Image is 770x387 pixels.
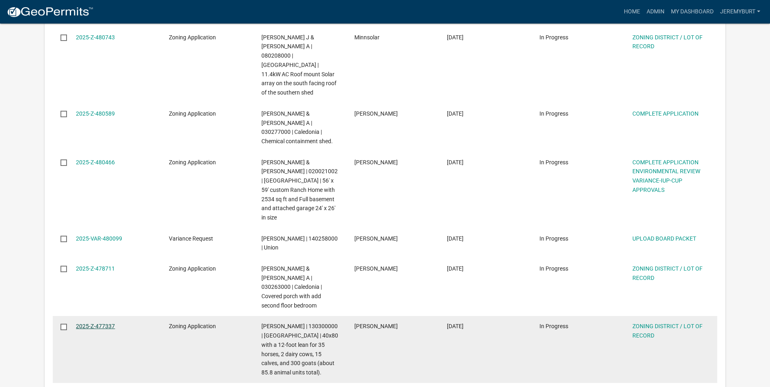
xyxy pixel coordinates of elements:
span: matt morey [354,265,398,272]
span: TOSTENSON,BRIAN M | 140258000 | Union [261,235,338,251]
span: In Progress [539,159,568,166]
span: Variance Request [169,235,213,242]
span: MUNDINGER,ROSS & SHAUNA | 020021002 | Brownsville | 56' x 59' custom Ranch Home with 2534 sq ft a... [261,159,338,221]
span: Michelle Burt [354,323,398,329]
span: Minnsolar [354,34,380,41]
a: My Dashboard [668,4,717,19]
span: MOREY,MATTHEW J & ELIZABETH A | 030263000 | Caledonia | Covered porch with add second floor bedroom [261,265,322,309]
span: 09/18/2025 [447,159,464,166]
a: 2025-Z-478711 [76,265,115,272]
span: Zoning Application [169,159,216,166]
span: Zoning Application [169,110,216,117]
a: 2025-Z-480466 [76,159,115,166]
span: In Progress [539,110,568,117]
a: ZONING DISTRICT / LOT OF RECORD [632,34,703,50]
span: Zoning Application [169,265,216,272]
a: JeremyBurt [717,4,764,19]
a: COMPLETE APPLICATION [632,159,699,166]
span: Jeff Stier [354,159,398,166]
a: UPLOAD BOARD PACKET [632,235,696,242]
a: ZONING DISTRICT / LOT OF RECORD [632,265,703,281]
span: In Progress [539,235,568,242]
span: In Progress [539,265,568,272]
span: 09/18/2025 [447,34,464,41]
span: In Progress [539,34,568,41]
a: COMPLETE APPLICATION [632,110,699,117]
span: PLZAK,WM J & MAUREEN A | 080208000 | La Crescent | 11.4kW AC Roof mount Solar array on the south ... [261,34,336,96]
a: Admin [643,4,668,19]
a: ZONING DISTRICT / LOT OF RECORD [632,323,703,339]
span: Joe Schieber [354,110,398,117]
a: 2025-Z-480743 [76,34,115,41]
span: Zoning Application [169,323,216,329]
a: 2025-Z-480589 [76,110,115,117]
span: 09/17/2025 [447,235,464,242]
span: 09/15/2025 [447,265,464,272]
a: VARIANCE-IUP-CUP APPROVALS [632,177,682,193]
span: Zoning Application [169,34,216,41]
a: 2025-VAR-480099 [76,235,122,242]
span: SCHIEBER,JAMES J & PATRICIA A | 030277000 | Caledonia | Chemical containment shed. [261,110,333,144]
span: Brian Tostenson [354,235,398,242]
span: Miller, Leon | 130300000 | Spring Grove | 40x80 with a 12-foot lean for 35 horses, 2 dairy cows, ... [261,323,338,376]
a: 2025-Z-477337 [76,323,115,329]
span: 09/18/2025 [447,110,464,117]
span: 09/11/2025 [447,323,464,329]
span: In Progress [539,323,568,329]
a: Home [621,4,643,19]
a: ENVIRONMENTAL REVIEW [632,168,700,174]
